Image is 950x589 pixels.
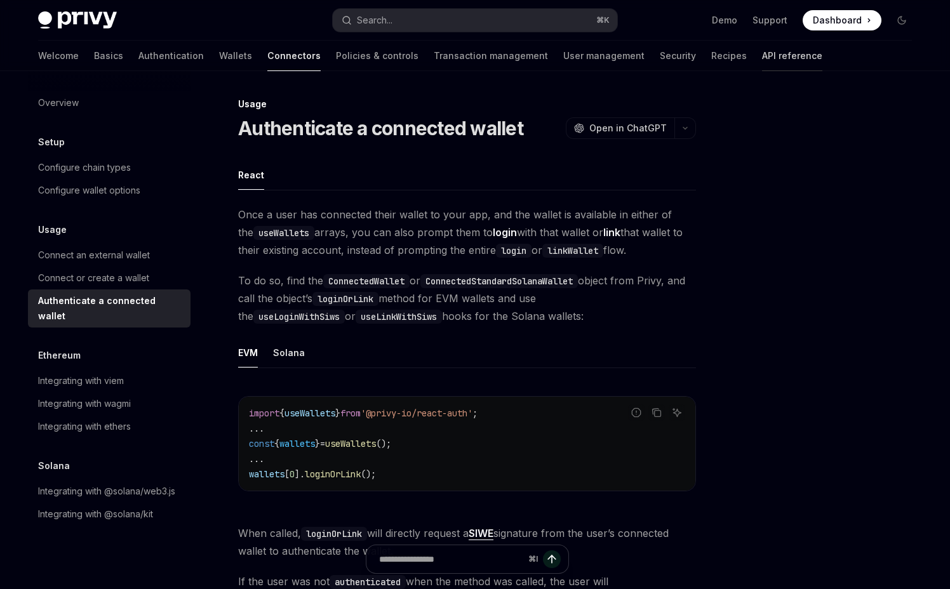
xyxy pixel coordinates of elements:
[38,11,117,29] img: dark logo
[249,423,264,434] span: ...
[469,527,493,540] a: SIWE
[335,407,340,419] span: }
[648,404,665,421] button: Copy the contents from the code block
[356,310,442,324] code: useLinkWithSiws
[563,41,645,71] a: User management
[38,396,131,411] div: Integrating with wagmi
[496,244,532,258] code: login
[238,206,696,259] span: Once a user has connected their wallet to your app, and the wallet is available in either of the ...
[589,122,667,135] span: Open in ChatGPT
[301,527,367,541] code: loginOrLink
[295,468,305,480] span: ].
[762,41,822,71] a: API reference
[325,438,376,449] span: useWallets
[361,468,376,480] span: ();
[493,226,517,239] strong: login
[566,117,674,139] button: Open in ChatGPT
[38,373,124,388] div: Integrating with viem
[357,13,392,28] div: Search...
[279,438,315,449] span: wallets
[320,438,325,449] span: =
[28,392,191,415] a: Integrating with wagmi
[273,338,305,367] div: Solana
[28,503,191,526] a: Integrating with @solana/kit
[361,407,472,419] span: '@privy-io/react-auth'
[38,222,67,237] h5: Usage
[813,14,862,27] span: Dashboard
[305,468,361,480] span: loginOrLink
[94,41,123,71] a: Basics
[543,550,561,568] button: Send message
[376,438,391,449] span: ();
[138,41,204,71] a: Authentication
[333,9,617,32] button: Open search
[38,484,175,499] div: Integrating with @solana/web3.js
[753,14,787,27] a: Support
[892,10,912,30] button: Toggle dark mode
[28,244,191,267] a: Connect an external wallet
[472,407,478,419] span: ;
[38,248,150,263] div: Connect an external wallet
[28,415,191,438] a: Integrating with ethers
[238,117,523,140] h1: Authenticate a connected wallet
[323,274,410,288] code: ConnectedWallet
[28,179,191,202] a: Configure wallet options
[340,407,361,419] span: from
[312,292,378,306] code: loginOrLink
[669,404,685,421] button: Ask AI
[379,545,523,573] input: Ask a question...
[38,183,140,198] div: Configure wallet options
[238,98,696,110] div: Usage
[284,407,335,419] span: useWallets
[274,438,279,449] span: {
[219,41,252,71] a: Wallets
[28,267,191,289] a: Connect or create a wallet
[38,160,131,175] div: Configure chain types
[336,41,418,71] a: Policies & controls
[284,468,290,480] span: [
[28,289,191,328] a: Authenticate a connected wallet
[38,293,183,324] div: Authenticate a connected wallet
[603,226,620,239] strong: link
[38,348,81,363] h5: Ethereum
[38,270,149,286] div: Connect or create a wallet
[28,369,191,392] a: Integrating with viem
[38,95,79,110] div: Overview
[542,244,603,258] code: linkWallet
[253,310,345,324] code: useLoginWithSiws
[628,404,645,421] button: Report incorrect code
[238,160,264,190] div: React
[28,156,191,179] a: Configure chain types
[28,480,191,503] a: Integrating with @solana/web3.js
[38,458,70,473] h5: Solana
[711,41,747,71] a: Recipes
[238,338,258,367] div: EVM
[38,135,65,150] h5: Setup
[290,468,295,480] span: 0
[803,10,881,30] a: Dashboard
[249,438,274,449] span: const
[253,226,314,240] code: useWallets
[267,41,321,71] a: Connectors
[434,41,548,71] a: Transaction management
[315,438,320,449] span: }
[38,506,153,522] div: Integrating with @solana/kit
[249,453,264,465] span: ...
[38,41,79,71] a: Welcome
[279,407,284,419] span: {
[712,14,737,27] a: Demo
[596,15,610,25] span: ⌘ K
[28,91,191,114] a: Overview
[249,407,279,419] span: import
[238,524,696,560] span: When called, will directly request a signature from the user’s connected wallet to authenticate t...
[38,419,131,434] div: Integrating with ethers
[420,274,578,288] code: ConnectedStandardSolanaWallet
[238,272,696,325] span: To do so, find the or object from Privy, and call the object’s method for EVM wallets and use the...
[249,468,284,480] span: wallets
[660,41,696,71] a: Security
